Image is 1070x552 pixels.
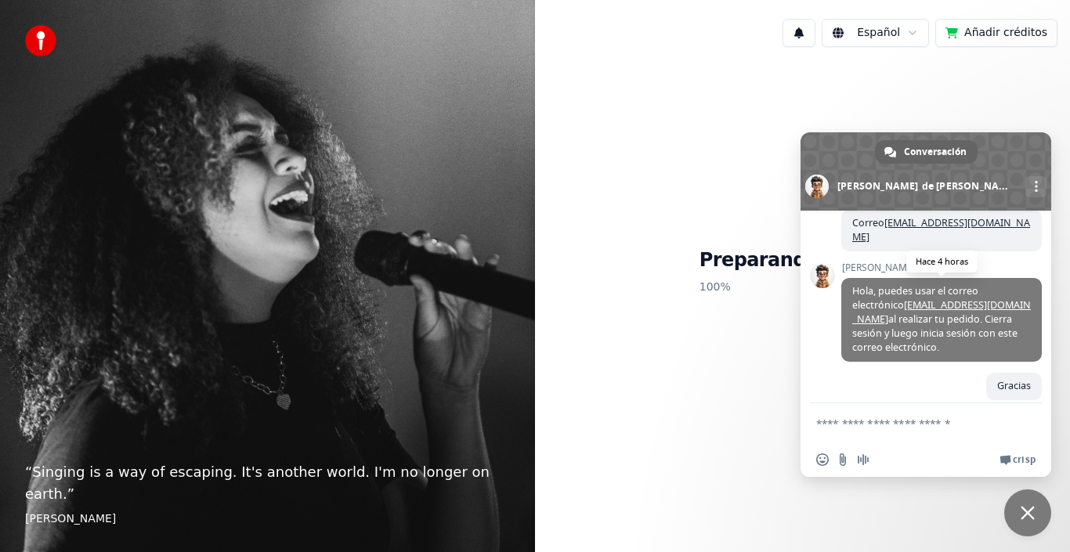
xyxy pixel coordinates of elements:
span: Enviar un archivo [837,453,849,466]
span: Conversación [904,140,967,164]
a: Cerrar el chat [1004,489,1051,536]
span: Insertar un emoji [816,453,829,466]
span: Correo [852,216,1030,244]
button: Añadir créditos [935,19,1057,47]
a: [EMAIL_ADDRESS][DOMAIN_NAME] [852,298,1031,326]
textarea: Escribe aquí tu mensaje... [816,403,1004,442]
a: Conversación [875,140,978,164]
span: Gracias [997,379,1031,392]
span: Grabar mensaje de audio [857,453,869,466]
h1: Preparando Youka [699,248,906,273]
p: 100 % [699,273,906,301]
a: [EMAIL_ADDRESS][DOMAIN_NAME] [852,216,1030,244]
span: [PERSON_NAME] [841,262,1042,273]
a: Crisp [1000,453,1036,466]
footer: [PERSON_NAME] [25,511,510,527]
span: Crisp [1013,453,1036,466]
p: “ Singing is a way of escaping. It's another world. I'm no longer on earth. ” [25,461,510,505]
span: Hola, puedes usar el correo electrónico al realizar tu pedido. Cierra sesión y luego inicia sesió... [852,284,1031,354]
img: youka [25,25,56,56]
